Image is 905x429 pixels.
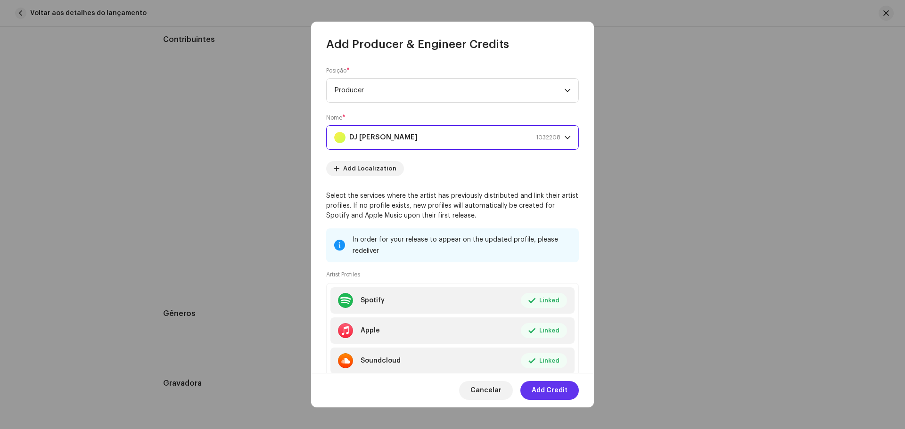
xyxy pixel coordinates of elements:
span: Linked [539,321,559,340]
span: Producer [334,79,564,102]
button: Add Localization [326,161,404,176]
button: Linked [521,353,567,368]
div: Apple [361,327,380,334]
strong: DJ [PERSON_NAME] [349,126,418,149]
span: Cancelar [470,381,502,400]
div: dropdown trigger [564,126,571,149]
label: Posição [326,67,350,74]
div: dropdown trigger [564,79,571,102]
button: Cancelar [459,381,513,400]
button: Add Credit [520,381,579,400]
small: Artist Profiles [326,270,360,279]
span: Linked [539,351,559,370]
span: Add Localization [343,159,396,178]
span: Add Producer & Engineer Credits [326,37,509,52]
label: Nome [326,114,346,121]
button: Linked [521,323,567,338]
p: Select the services where the artist has previously distributed and link their artist profiles. I... [326,191,579,221]
span: 1032208 [536,126,560,149]
div: In order for your release to appear on the updated profile, please redeliver [353,234,571,257]
span: DJ Kokadah [334,126,564,149]
div: Spotify [361,297,385,304]
span: Linked [539,291,559,310]
div: Soundcloud [361,357,401,364]
button: Linked [521,293,567,308]
span: Add Credit [532,381,568,400]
